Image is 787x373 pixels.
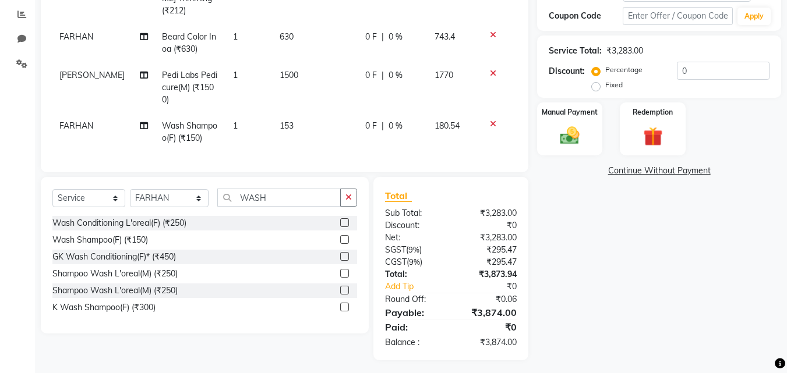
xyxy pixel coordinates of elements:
span: 153 [280,120,294,131]
span: 0 % [389,69,403,81]
span: 9% [408,245,419,254]
div: ₹295.47 [451,256,525,268]
div: Shampoo Wash L'oreal(M) (₹250) [52,285,178,297]
div: Balance : [376,336,451,349]
div: Wash Shampoo(F) (₹150) [52,234,148,246]
span: Total [385,190,412,202]
div: Paid: [376,320,451,334]
div: ₹3,874.00 [451,305,525,319]
span: 743.4 [435,31,455,42]
div: Shampoo Wash L'oreal(M) (₹250) [52,268,178,280]
img: _cash.svg [554,125,585,147]
span: Beard Color Inoa (₹630) [162,31,216,54]
div: ₹3,283.00 [451,207,525,219]
div: Service Total: [549,45,602,57]
span: 9% [409,257,420,267]
span: Wash Shampoo(F) (₹150) [162,120,217,143]
span: FARHAN [59,120,93,131]
div: ₹3,873.94 [451,268,525,280]
a: Continue Without Payment [539,165,779,177]
span: 1500 [280,70,298,80]
span: SGST [385,244,406,255]
div: ₹3,283.00 [451,232,525,244]
span: 1 [233,70,238,80]
div: Total: [376,268,451,280]
span: 0 F [365,120,377,132]
span: [PERSON_NAME] [59,70,125,80]
input: Search or Scan [217,189,341,207]
label: Fixed [605,80,623,90]
label: Redemption [633,107,673,118]
span: 0 % [389,31,403,43]
div: ₹0 [451,219,525,232]
div: ( ) [376,244,451,256]
span: 1 [233,120,238,131]
div: ₹295.47 [451,244,525,256]
span: 0 % [389,120,403,132]
span: CGST [385,257,407,267]
div: ( ) [376,256,451,268]
span: 0 F [365,69,377,81]
div: Discount: [549,65,585,77]
div: Net: [376,232,451,244]
span: 1 [233,31,238,42]
span: 0 F [365,31,377,43]
a: Add Tip [376,280,463,293]
div: ₹3,283.00 [606,45,643,57]
div: ₹0 [451,320,525,334]
label: Manual Payment [542,107,598,118]
div: Wash Conditioning L'oreal(F) (₹250) [52,217,186,229]
label: Percentage [605,65,643,75]
span: | [382,31,384,43]
div: Discount: [376,219,451,232]
img: _gift.svg [637,125,669,148]
div: ₹0.06 [451,293,525,305]
div: ₹3,874.00 [451,336,525,349]
div: Sub Total: [376,207,451,219]
span: | [382,69,384,81]
span: Pedi Labs Pedicure(M) (₹1500) [162,70,217,105]
span: | [382,120,384,132]
button: Apply [737,8,771,25]
span: 630 [280,31,294,42]
div: Round Off: [376,293,451,305]
div: Payable: [376,305,451,319]
div: Coupon Code [549,10,622,22]
div: GK Wash Conditioning(F)* (₹450) [52,251,176,263]
span: 180.54 [435,120,460,131]
input: Enter Offer / Coupon Code [623,7,733,25]
span: FARHAN [59,31,93,42]
div: ₹0 [464,280,526,293]
div: K Wash Shampoo(F) (₹300) [52,301,156,314]
span: 1770 [435,70,453,80]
